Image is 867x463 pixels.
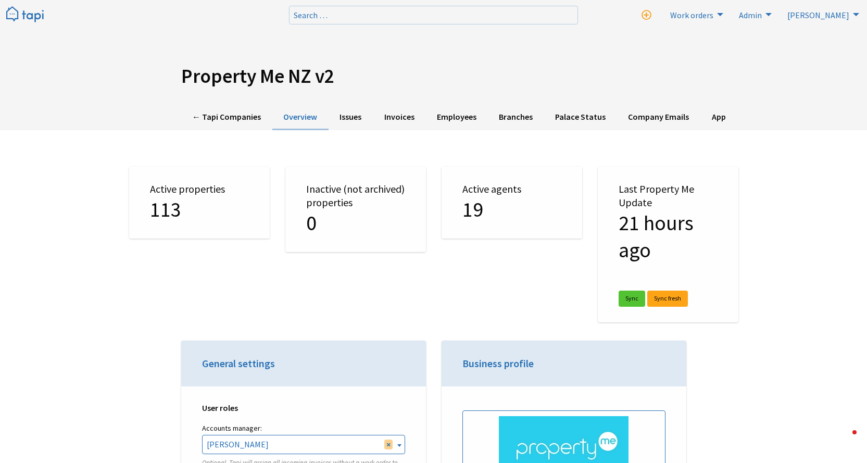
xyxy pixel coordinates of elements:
[462,196,483,222] span: 19
[733,6,774,23] a: Admin
[6,6,44,23] img: Tapi logo
[739,10,762,20] span: Admin
[647,291,688,307] a: Sync fresh
[442,167,582,239] div: Active agents
[781,6,862,23] a: [PERSON_NAME]
[700,105,737,130] a: App
[619,291,645,307] a: Sync
[202,403,238,413] strong: User roles
[781,6,862,23] li: Josh
[329,105,373,130] a: Issues
[598,167,738,322] div: Last Property Me Update
[285,167,426,252] div: Inactive (not archived) properties
[272,105,329,130] a: Overview
[642,10,651,20] i: New work order
[425,105,487,130] a: Employees
[619,210,694,263] span: 30/9/2025 at 11:05am
[294,10,328,20] span: Search …
[306,210,317,236] span: 0
[203,435,405,453] span: Josh Sali
[181,105,272,130] a: ← Tapi Companies
[487,105,544,130] a: Branches
[670,10,713,20] span: Work orders
[617,105,700,130] a: Company Emails
[544,105,617,130] a: Palace Status
[373,105,425,130] a: Invoices
[202,356,405,371] h3: General settings
[832,428,857,453] iframe: Intercom live chat
[129,167,270,239] div: Active properties
[181,65,686,88] h1: Property Me NZ v2
[150,196,181,222] span: 113
[462,356,665,371] h3: Business profile
[384,440,393,449] span: Remove all items
[202,422,405,435] label: Accounts manager:
[202,435,405,454] span: Josh Sali
[664,6,726,23] a: Work orders
[787,10,849,20] span: [PERSON_NAME]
